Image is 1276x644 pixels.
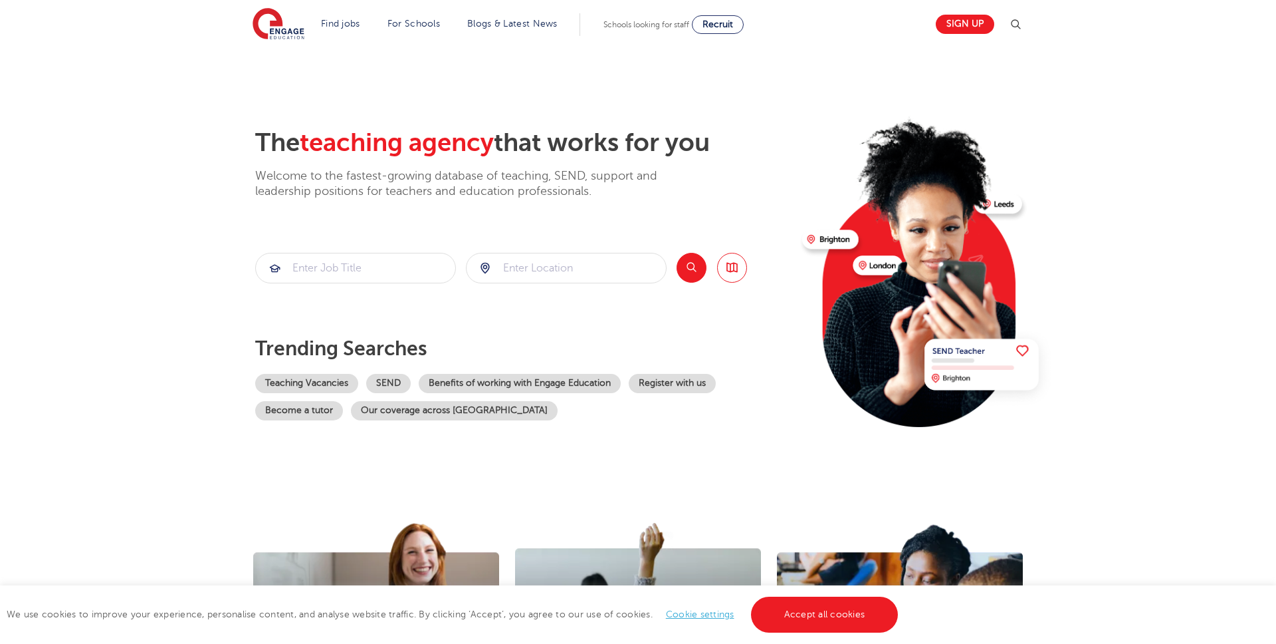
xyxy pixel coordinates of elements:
[936,15,994,34] a: Sign up
[603,20,689,29] span: Schools looking for staff
[255,253,456,283] div: Submit
[253,8,304,41] img: Engage Education
[692,15,744,34] a: Recruit
[255,168,694,200] p: Welcome to the fastest-growing database of teaching, SEND, support and leadership positions for t...
[387,19,440,29] a: For Schools
[256,253,455,283] input: Submit
[255,128,792,158] h2: The that works for you
[351,401,558,420] a: Our coverage across [GEOGRAPHIC_DATA]
[255,337,792,361] p: Trending searches
[751,597,899,633] a: Accept all cookies
[467,19,558,29] a: Blogs & Latest News
[467,253,666,283] input: Submit
[677,253,706,283] button: Search
[419,374,621,393] a: Benefits of working with Engage Education
[702,19,733,29] span: Recruit
[666,609,734,619] a: Cookie settings
[321,19,360,29] a: Find jobs
[7,609,901,619] span: We use cookies to improve your experience, personalise content, and analyse website traffic. By c...
[255,374,358,393] a: Teaching Vacancies
[366,374,411,393] a: SEND
[466,253,667,283] div: Submit
[255,401,343,420] a: Become a tutor
[629,374,716,393] a: Register with us
[300,128,494,157] span: teaching agency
